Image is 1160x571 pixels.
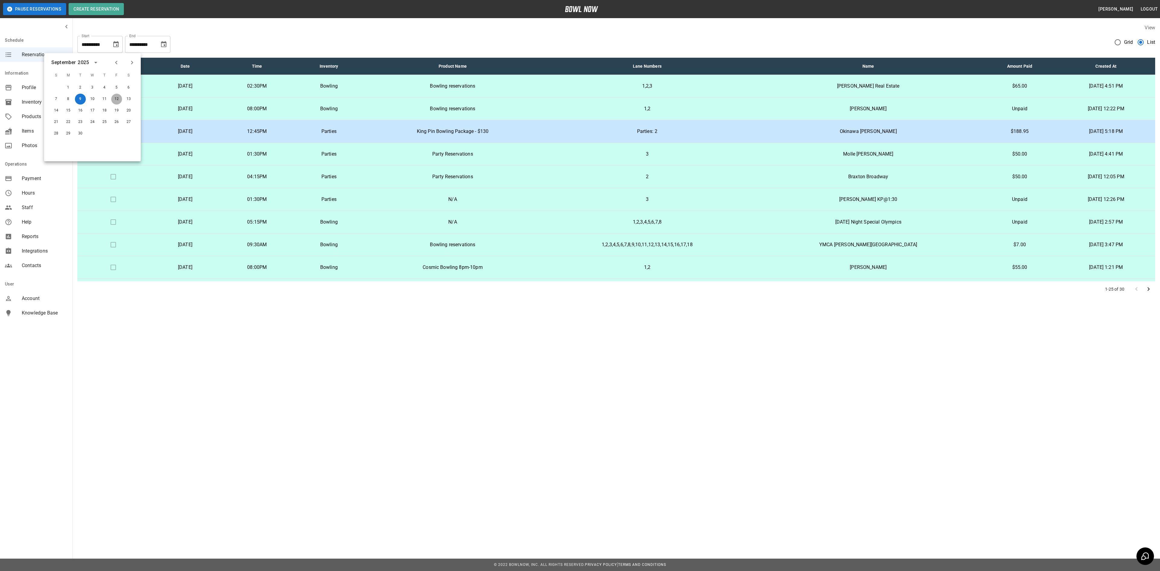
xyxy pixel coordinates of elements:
button: Sep 19, 2025 [111,105,122,116]
div: 2025 [78,59,89,66]
p: 1,2,3 [545,82,749,90]
p: [PERSON_NAME] Real Estate [759,82,978,90]
p: [DATE] 4:51 PM [1062,82,1150,90]
button: Sep 2, 2025 [75,82,86,93]
span: Account [22,295,68,302]
button: Sep 30, 2025 [75,128,86,139]
button: Sep 20, 2025 [123,105,134,116]
span: Profile [22,84,68,91]
span: Contacts [22,262,68,269]
button: Previous month [111,57,121,68]
button: Sep 7, 2025 [51,94,62,105]
button: Create Reservation [69,3,124,15]
p: [DATE] [154,241,216,248]
p: [PERSON_NAME] [759,264,978,271]
span: W [87,69,98,82]
button: Sep 1, 2025 [63,82,74,93]
p: Parties [298,128,360,135]
p: Party Reservations [370,173,536,180]
button: Sep 11, 2025 [99,94,110,105]
p: Parties [298,173,360,180]
span: Payment [22,175,68,182]
p: Okinawa [PERSON_NAME] [759,128,978,135]
button: Sep 14, 2025 [51,105,62,116]
span: Integrations [22,247,68,255]
button: Sep 28, 2025 [51,128,62,139]
button: Sep 23, 2025 [75,117,86,127]
p: [DATE] 12:26 PM [1062,196,1150,203]
p: 1,2 [545,105,749,112]
th: Amount Paid [983,58,1057,75]
button: Logout [1138,4,1160,15]
p: [DATE] 12:22 PM [1062,105,1150,112]
p: 02:30PM [226,82,288,90]
p: [DATE] [154,264,216,271]
button: Sep 26, 2025 [111,117,122,127]
p: Bowling [298,264,360,271]
p: $55.00 [988,264,1052,271]
p: Bowling [298,82,360,90]
button: [PERSON_NAME] [1096,4,1136,15]
p: Party Reservations [370,150,536,158]
button: Sep 15, 2025 [63,105,74,116]
button: Sep 25, 2025 [99,117,110,127]
p: 1,2,3,4,5,6,7,8 [545,218,749,226]
a: Terms and Conditions [618,563,666,567]
button: Choose date, selected date is Sep 9, 2025 [110,38,122,50]
span: Staff [22,204,68,211]
div: September [51,59,76,66]
p: [DATE] [154,196,216,203]
span: Inventory [22,98,68,106]
p: [DATE] [154,82,216,90]
th: Lane Numbers [540,58,754,75]
p: [DATE] [154,128,216,135]
th: Inventory [293,58,365,75]
p: 05:15PM [226,218,288,226]
button: Sep 22, 2025 [63,117,74,127]
span: Knowledge Base [22,309,68,317]
button: Sep 6, 2025 [123,82,134,93]
p: Parties [298,150,360,158]
p: $50.00 [988,173,1052,180]
button: Sep 17, 2025 [87,105,98,116]
span: F [111,69,122,82]
p: Unpaid [988,218,1052,226]
p: N/A [370,218,536,226]
img: logo [565,6,598,12]
p: Unpaid [988,105,1052,112]
p: YMCA [PERSON_NAME][GEOGRAPHIC_DATA] [759,241,978,248]
button: Sep 27, 2025 [123,117,134,127]
p: $65.00 [988,82,1052,90]
span: Reservations [22,51,68,58]
span: T [75,69,86,82]
button: Sep 16, 2025 [75,105,86,116]
button: Pause Reservations [3,3,66,15]
p: Braxton Broadway [759,173,978,180]
p: 09:30AM [226,241,288,248]
button: Next month [127,57,137,68]
button: Choose date, selected date is Oct 9, 2025 [158,38,170,50]
p: 04:15PM [226,173,288,180]
label: View [1145,25,1155,31]
p: [PERSON_NAME] [759,105,978,112]
span: List [1147,39,1155,46]
p: N/A [370,196,536,203]
button: calendar view is open, switch to year view [91,57,101,68]
p: [DATE] [154,150,216,158]
button: Sep 24, 2025 [87,117,98,127]
th: Date [149,58,221,75]
button: Sep 10, 2025 [87,94,98,105]
p: 12:45PM [226,128,288,135]
button: Sep 3, 2025 [87,82,98,93]
p: [DATE] 2:57 PM [1062,218,1150,226]
p: Parties [298,196,360,203]
span: S [123,69,134,82]
a: Privacy Policy [585,563,617,567]
span: T [99,69,110,82]
p: Bowling reservations [370,241,536,248]
p: Bowling [298,105,360,112]
p: King Pin Bowling Package - $130 [370,128,536,135]
span: © 2022 BowlNow, Inc. All Rights Reserved. [494,563,585,567]
p: Cosmic Bowling 8pm-10pm [370,264,536,271]
button: Sep 29, 2025 [63,128,74,139]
